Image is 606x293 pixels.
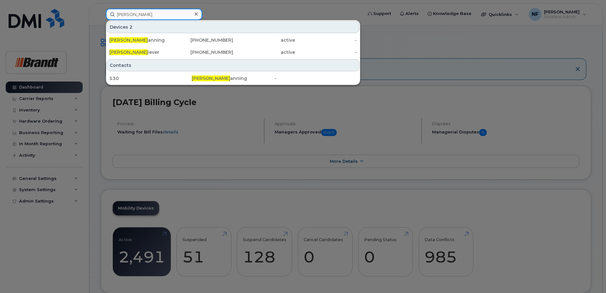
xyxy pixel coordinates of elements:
div: active [233,37,295,43]
div: [PHONE_NUMBER] [171,49,233,55]
span: [PERSON_NAME] [192,75,230,81]
div: Contacts [107,59,359,71]
div: anning [192,75,274,82]
div: Devices [107,21,359,33]
span: 2 [129,24,133,30]
div: - [295,37,357,43]
span: [PERSON_NAME] [109,37,148,43]
div: - [274,75,357,82]
a: [PERSON_NAME]iever[PHONE_NUMBER]active- [107,46,359,58]
a: 530[PERSON_NAME]anning- [107,73,359,84]
div: - [295,49,357,55]
div: [PHONE_NUMBER] [171,37,233,43]
div: 530 [109,75,192,82]
div: iever [109,49,171,55]
a: [PERSON_NAME]anning[PHONE_NUMBER]active- [107,34,359,46]
div: active [233,49,295,55]
div: anning [109,37,171,43]
span: [PERSON_NAME] [109,49,148,55]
